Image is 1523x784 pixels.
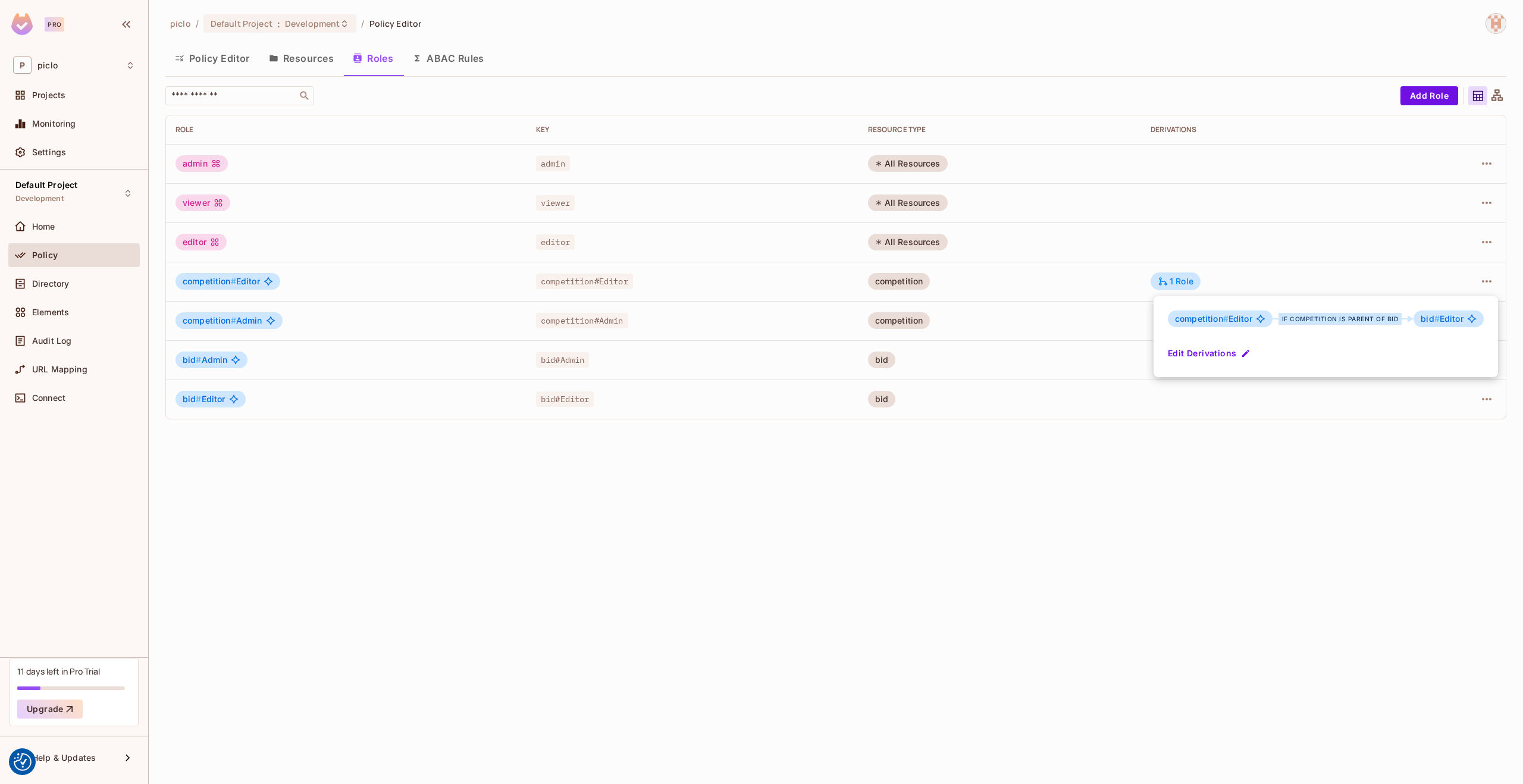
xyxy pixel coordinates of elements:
[1175,313,1229,324] span: competition
[1168,344,1253,363] button: Edit Derivations
[14,753,32,771] img: Revisit consent button
[1434,313,1440,324] span: #
[1175,314,1252,324] span: Editor
[1223,313,1229,324] span: #
[1421,314,1464,324] span: Editor
[14,753,32,771] button: Consent Preferences
[1421,313,1440,324] span: bid
[1278,313,1402,325] div: if competition is parent of bid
